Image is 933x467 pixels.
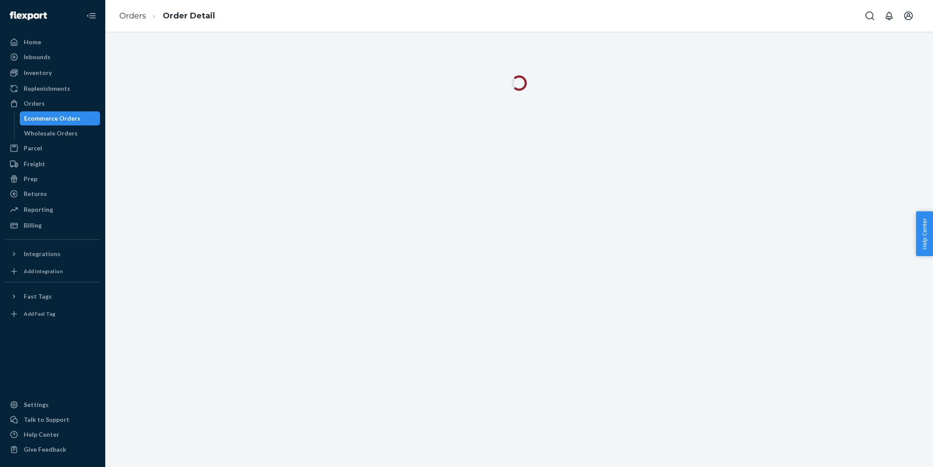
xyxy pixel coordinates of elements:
button: Integrations [5,247,100,261]
button: Open Search Box [861,7,879,25]
div: Talk to Support [24,415,69,424]
a: Inbounds [5,50,100,64]
a: Add Integration [5,264,100,278]
button: Open account menu [900,7,917,25]
div: Billing [24,221,42,230]
a: Orders [119,11,146,21]
a: Add Fast Tag [5,307,100,321]
button: Close Navigation [82,7,100,25]
div: Help Center [24,430,59,439]
div: Wholesale Orders [24,129,78,138]
div: Replenishments [24,84,70,93]
button: Open notifications [880,7,898,25]
button: Give Feedback [5,442,100,456]
a: Freight [5,157,100,171]
div: Freight [24,160,45,168]
a: Prep [5,172,100,186]
a: Reporting [5,203,100,217]
button: Talk to Support [5,413,100,427]
div: Integrations [24,250,61,258]
div: Add Integration [24,267,63,275]
div: Inbounds [24,53,50,61]
a: Help Center [5,428,100,442]
a: Wholesale Orders [20,126,100,140]
button: Fast Tags [5,289,100,303]
div: Orders [24,99,45,108]
ol: breadcrumbs [112,3,222,29]
a: Orders [5,96,100,111]
div: Add Fast Tag [24,310,55,317]
a: Home [5,35,100,49]
div: Inventory [24,68,52,77]
div: Parcel [24,144,42,153]
div: Fast Tags [24,292,52,301]
a: Replenishments [5,82,100,96]
img: Flexport logo [10,11,47,20]
a: Billing [5,218,100,232]
a: Returns [5,187,100,201]
button: Help Center [916,211,933,256]
a: Settings [5,398,100,412]
div: Settings [24,400,49,409]
div: Ecommerce Orders [24,114,80,123]
div: Reporting [24,205,53,214]
a: Inventory [5,66,100,80]
div: Give Feedback [24,445,66,454]
div: Prep [24,175,37,183]
div: Returns [24,189,47,198]
a: Order Detail [163,11,215,21]
a: Parcel [5,141,100,155]
div: Home [24,38,41,46]
a: Ecommerce Orders [20,111,100,125]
